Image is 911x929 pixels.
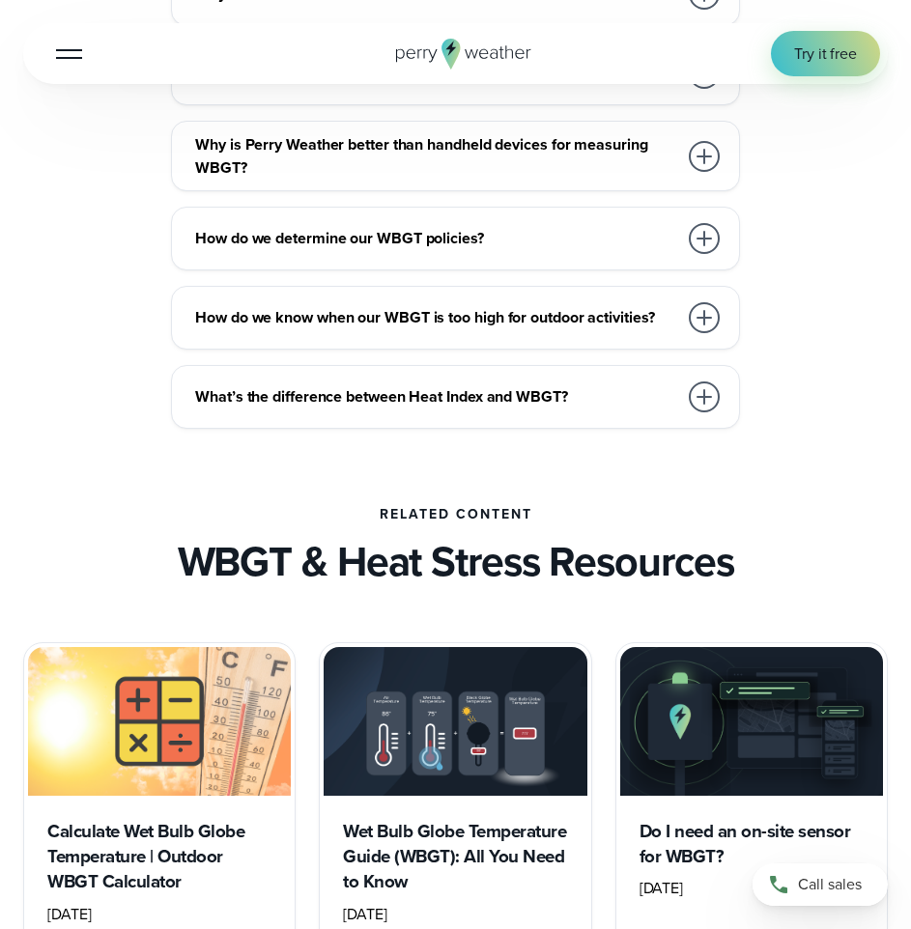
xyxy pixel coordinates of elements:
[47,819,271,895] h3: Calculate Wet Bulb Globe Temperature | Outdoor WBGT Calculator
[794,42,857,65] span: Try it free
[195,306,677,328] h3: How do we know when our WBGT is too high for outdoor activities?
[195,133,677,179] h3: Why is Perry Weather better than handheld devices for measuring WBGT?
[380,507,532,522] h2: Related Content
[195,227,677,249] h3: How do we determine our WBGT policies?
[640,819,864,870] h3: Do I need an on-site sensor for WBGT?
[343,819,567,895] h3: Wet Bulb Globe Temperature Guide (WBGT): All You Need to Know
[343,903,567,925] div: [DATE]
[620,647,883,795] img: On-site WBGT sensor
[28,647,291,795] img: Calculate Wet Bulb Globe Temperature (WBGT)
[640,877,864,899] div: [DATE]
[178,538,734,587] h3: WBGT & Heat Stress Resources
[753,863,888,906] a: Call sales
[771,31,880,76] a: Try it free
[798,873,862,895] span: Call sales
[47,903,271,925] div: [DATE]
[195,385,677,408] h3: What’s the difference between Heat Index and WBGT?
[324,647,586,795] img: Wet Bulb Globe Temperature Guide WBGT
